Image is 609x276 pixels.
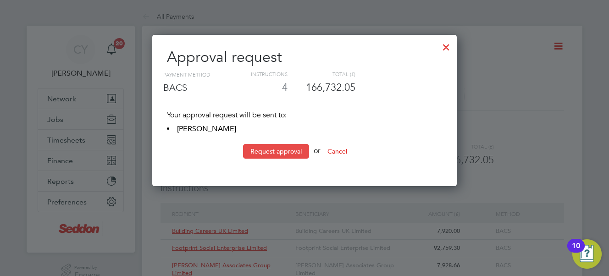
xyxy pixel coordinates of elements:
[301,71,355,78] div: TOTAL (£)
[572,239,602,269] button: Open Resource Center, 10 new notifications
[572,246,580,258] div: 10
[177,124,236,133] span: [PERSON_NAME]
[233,81,288,94] div: 4
[167,144,442,168] li: or
[167,110,287,120] span: Your approval request will be sent to:
[167,48,442,67] h2: Approval request
[163,82,220,94] h3: BACS
[301,81,355,94] div: 166,732.05
[243,144,309,159] button: Request approval
[163,71,220,79] div: PAYMENT METHOD
[320,144,354,159] button: Cancel
[233,71,288,78] div: INSTRUCTIONS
